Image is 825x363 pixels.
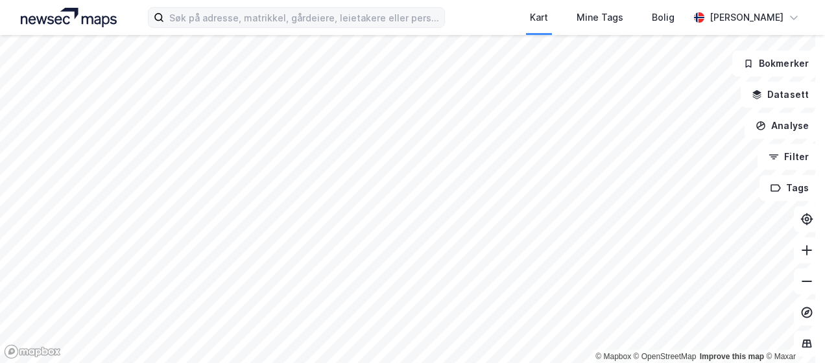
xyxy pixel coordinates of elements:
a: Mapbox homepage [4,344,61,359]
a: OpenStreetMap [634,352,697,361]
div: Bolig [652,10,675,25]
a: Mapbox [595,352,631,361]
img: logo.a4113a55bc3d86da70a041830d287a7e.svg [21,8,117,27]
div: Kontrollprogram for chat [760,301,825,363]
iframe: Chat Widget [760,301,825,363]
div: Mine Tags [577,10,623,25]
button: Datasett [741,82,820,108]
a: Improve this map [700,352,764,361]
input: Søk på adresse, matrikkel, gårdeiere, leietakere eller personer [164,8,444,27]
div: [PERSON_NAME] [710,10,783,25]
button: Filter [758,144,820,170]
button: Bokmerker [732,51,820,76]
button: Analyse [745,113,820,139]
div: Kart [530,10,548,25]
button: Tags [759,175,820,201]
